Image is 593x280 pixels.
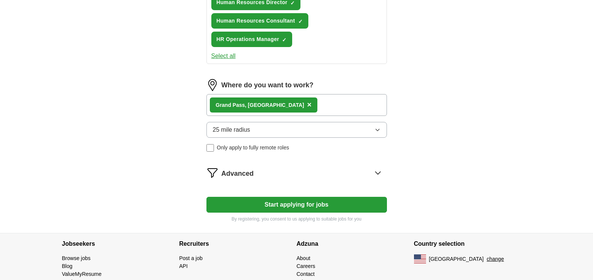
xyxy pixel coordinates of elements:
span: Only apply to fully remote roles [217,144,289,152]
img: US flag [414,254,426,263]
label: Where do you want to work? [221,80,314,90]
span: × [307,100,312,109]
button: 25 mile radius [206,122,387,138]
a: Post a job [179,255,203,261]
p: By registering, you consent to us applying to suitable jobs for you [206,216,387,222]
span: 25 mile radius [213,125,250,134]
strong: Grand P [216,102,236,108]
img: location.png [206,79,218,91]
h4: Country selection [414,233,531,254]
a: API [179,263,188,269]
img: filter [206,167,218,179]
span: ✓ [298,18,303,24]
a: Browse jobs [62,255,91,261]
span: [GEOGRAPHIC_DATA] [429,255,484,263]
button: × [307,99,312,111]
button: change [487,255,504,263]
span: ✓ [282,37,287,43]
a: Careers [297,263,315,269]
a: About [297,255,311,261]
span: Human Resources Consultant [217,17,295,25]
button: HR Operations Manager✓ [211,32,293,47]
a: Contact [297,271,315,277]
button: Select all [211,52,236,61]
button: Start applying for jobs [206,197,387,213]
span: HR Operations Manager [217,35,279,43]
span: Advanced [221,169,254,179]
a: ValueMyResume [62,271,102,277]
div: ass, [GEOGRAPHIC_DATA] [216,101,304,109]
button: Human Resources Consultant✓ [211,13,308,29]
input: Only apply to fully remote roles [206,144,214,152]
a: Blog [62,263,73,269]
